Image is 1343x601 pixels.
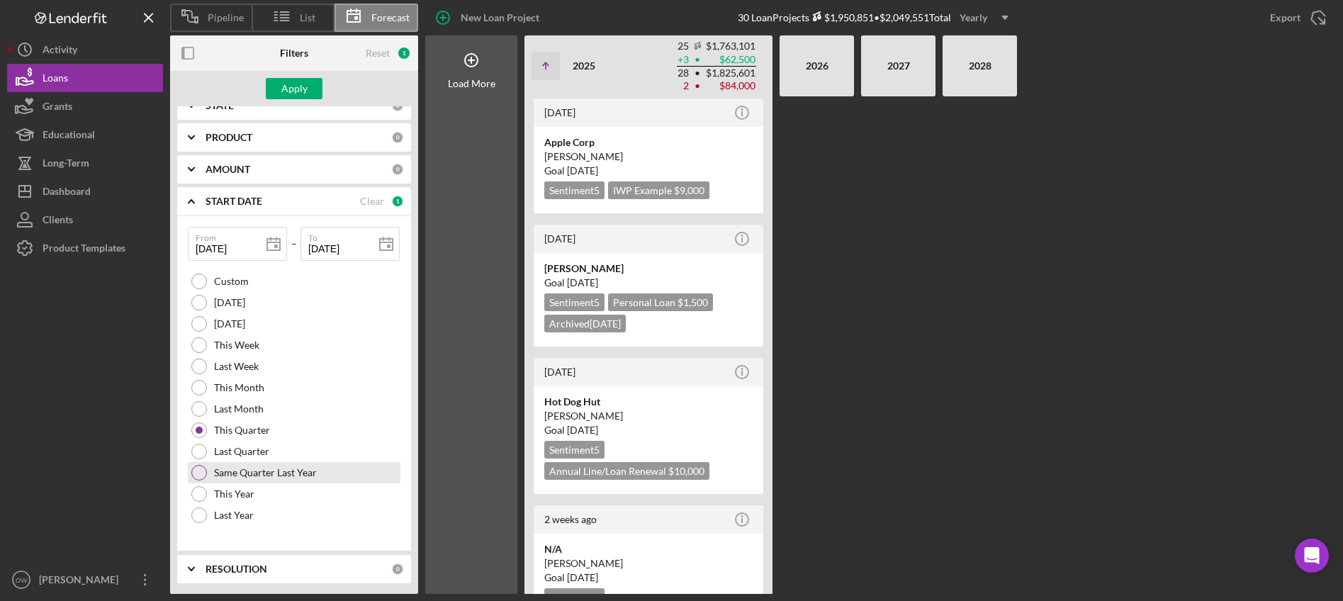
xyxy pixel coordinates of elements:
[308,228,400,243] label: To
[16,576,28,584] text: OW
[544,150,753,164] div: [PERSON_NAME]
[705,67,756,80] td: $1,825,601
[391,163,404,176] div: 0
[214,382,264,393] label: This Month
[544,366,575,378] time: 2025-08-28 22:09
[391,99,404,112] div: 0
[43,234,125,266] div: Product Templates
[1270,4,1300,32] div: Export
[544,395,753,409] div: Hot Dog Hut
[214,339,259,351] label: This Week
[206,132,252,143] b: PRODUCT
[425,4,554,32] button: New Loan Project
[567,424,598,436] time: 10/27/2025
[544,441,605,459] div: Sentiment 5
[677,67,690,80] td: 28
[280,47,308,59] b: Filters
[544,276,598,288] span: Goal
[214,488,254,500] label: This Year
[43,64,68,96] div: Loans
[567,571,598,583] time: 10/20/2025
[214,297,245,308] label: [DATE]
[677,53,690,67] td: + 3
[705,79,756,92] td: $84,000
[43,149,89,181] div: Long-Term
[360,196,384,207] div: Clear
[544,232,575,245] time: 2025-03-21 20:03
[544,135,753,150] div: Apple Corp
[544,556,753,571] div: [PERSON_NAME]
[573,60,595,72] b: 2025
[366,47,390,59] div: Reset
[868,41,928,91] div: 2027
[7,35,163,64] button: Activity
[678,296,708,308] span: $1,500
[43,177,91,209] div: Dashboard
[43,206,73,237] div: Clients
[738,7,1017,28] div: 30 Loan Projects • $2,049,551 Total
[461,4,539,32] div: New Loan Project
[1295,539,1329,573] div: Open Intercom Messenger
[214,318,245,330] label: [DATE]
[281,78,308,99] div: Apply
[7,92,163,120] a: Grants
[693,69,702,78] span: •
[1256,4,1336,32] button: Export
[291,227,297,271] span: –
[960,7,987,28] div: Yearly
[544,513,597,525] time: 2025-09-05 19:31
[391,131,404,144] div: 0
[544,409,753,423] div: [PERSON_NAME]
[266,78,322,99] button: Apply
[544,262,753,276] div: [PERSON_NAME]
[544,293,605,311] div: Sentiment 5
[214,467,317,478] label: Same Quarter Last Year
[544,181,605,199] div: Sentiment 5
[196,228,287,243] label: From
[208,12,244,23] span: Pipeline
[397,46,411,60] div: 1
[693,82,702,91] span: •
[7,566,163,594] button: OW[PERSON_NAME]
[787,41,847,91] div: 2026
[391,195,404,208] div: 1
[7,120,163,149] a: Educational
[532,223,765,349] a: [DATE][PERSON_NAME]Goal [DATE]Sentiment5Personal Loan $1,500Archived[DATE]
[448,78,495,89] div: Load More
[43,92,72,124] div: Grants
[7,149,163,177] button: Long-Term
[43,35,77,67] div: Activity
[391,563,404,575] div: 0
[7,64,163,92] a: Loans
[668,465,704,477] span: $10,000
[206,164,250,175] b: AMOUNT
[677,79,690,92] td: 2
[677,40,690,53] td: 25
[214,403,264,415] label: Last Month
[705,40,756,53] td: $1,763,101
[544,424,598,436] span: Goal
[544,106,575,118] time: 2025-09-18 18:29
[214,446,269,457] label: Last Quarter
[532,96,765,215] a: [DATE]Apple Corp[PERSON_NAME]Goal [DATE]Sentiment5IWP Example $9,000
[206,100,234,111] b: STATE
[43,120,95,152] div: Educational
[7,234,163,262] button: Product Templates
[214,361,259,372] label: Last Week
[7,206,163,234] button: Clients
[7,177,163,206] button: Dashboard
[371,12,410,23] span: Forecast
[693,55,702,64] span: •
[544,462,709,480] div: Annual Line/Loan Renewal
[214,510,254,521] label: Last Year
[950,41,1010,91] div: 2028
[705,53,756,67] td: $62,500
[206,563,267,575] b: RESOLUTION
[608,293,713,311] div: Personal Loan
[951,7,1017,28] button: Yearly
